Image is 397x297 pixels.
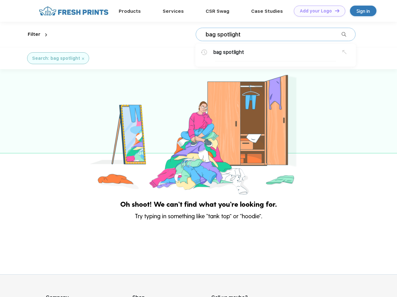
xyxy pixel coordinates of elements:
div: Filter [28,31,41,38]
img: dropdown.png [45,33,47,36]
div: Add your Logo [300,8,332,14]
a: Products [119,8,141,14]
img: filter_cancel.svg [82,58,84,60]
img: desktop_search_2.svg [342,32,346,37]
div: Search: bag spotlight [32,55,80,62]
span: spotlight [223,49,244,55]
img: search_history.svg [201,49,207,55]
a: Sign in [350,6,376,16]
img: DT [335,9,339,12]
div: Sign in [356,7,370,15]
img: fo%20logo%202.webp [37,6,110,16]
span: bag [213,49,222,55]
input: Search products for brands, styles, seasons etc... [205,31,342,38]
img: copy_suggestion.svg [342,50,347,54]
